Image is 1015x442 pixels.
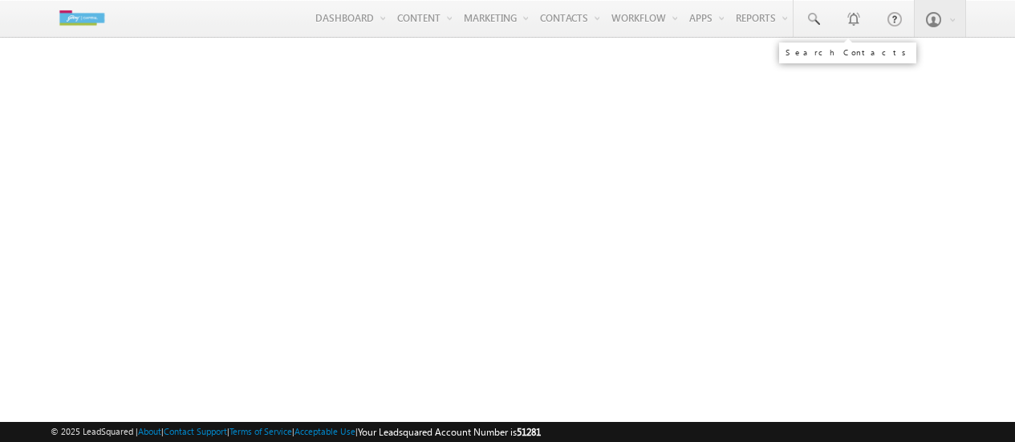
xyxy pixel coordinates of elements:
a: Contact Support [164,426,227,436]
img: Custom Logo [51,4,113,32]
span: © 2025 LeadSquared | | | | | [51,424,541,440]
span: 51281 [517,426,541,438]
a: Acceptable Use [294,426,355,436]
a: About [138,426,161,436]
span: Your Leadsquared Account Number is [358,426,541,438]
a: Terms of Service [229,426,292,436]
div: Search Contacts [786,47,910,57]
